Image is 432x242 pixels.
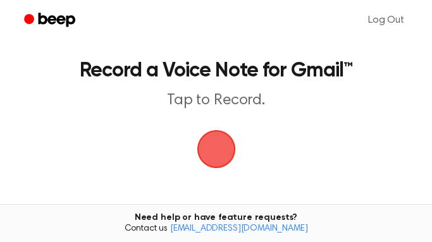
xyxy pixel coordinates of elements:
[170,224,308,233] a: [EMAIL_ADDRESS][DOMAIN_NAME]
[8,224,424,235] span: Contact us
[197,130,235,168] img: Beep Logo
[28,61,404,81] h1: Record a Voice Note for Gmail™
[355,5,417,35] a: Log Out
[28,91,404,110] p: Tap to Record.
[15,8,87,33] a: Beep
